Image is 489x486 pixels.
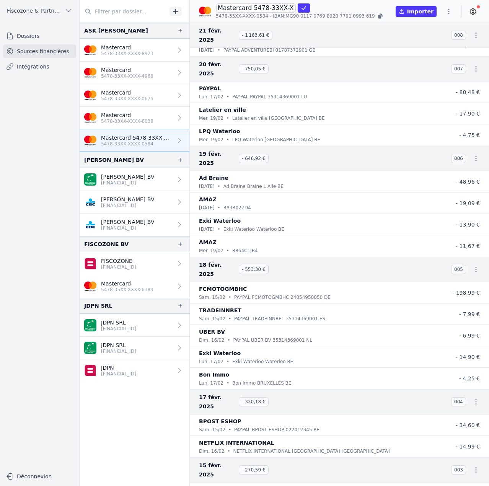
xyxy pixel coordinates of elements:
[227,93,229,101] div: •
[84,258,96,270] img: belfius.png
[456,89,480,95] span: - 80,48 €
[80,39,189,62] a: Mastercard 5478-33XX-XXXX-8923
[232,114,325,122] p: Latelier en ville [GEOGRAPHIC_DATA] BE
[199,195,217,204] p: AMAZ
[227,114,229,122] div: •
[80,337,189,359] a: JDPN SRL [FINANCIAL_ID]
[84,301,112,310] div: JDPN SRL
[199,225,215,233] p: [DATE]
[459,132,480,138] span: - 4,75 €
[451,64,466,73] span: 007
[459,311,480,317] span: - 7,99 €
[451,31,466,40] span: 008
[80,252,189,275] a: FISCOZONE [FINANCIAL_ID]
[227,447,230,455] div: •
[228,294,231,301] div: •
[234,315,325,323] p: PAYPAL TRADEINNRET 35314369001 ES
[227,379,229,387] div: •
[199,417,241,426] p: BPOST ESHOP
[199,461,236,479] span: 15 févr. 2025
[456,111,480,117] span: - 17,90 €
[101,73,153,79] p: 5478-33XX-XXXX-4968
[101,257,136,265] p: FISCOZONE
[101,202,155,209] p: [FINANCIAL_ID]
[199,247,223,254] p: mer. 19/02
[199,260,236,279] span: 18 févr. 2025
[218,204,220,212] div: •
[218,225,220,233] div: •
[239,265,269,274] span: - 553,30 €
[199,294,225,301] p: sam. 15/02
[101,371,136,377] p: [FINANCIAL_ID]
[223,46,316,54] p: PAYPAL ADVENTUREBI 01787372901 GB
[80,191,189,214] a: [PERSON_NAME] BV [FINANCIAL_ID]
[101,218,155,226] p: [PERSON_NAME] BV
[80,84,189,107] a: Mastercard 5478-33XX-XXXX-0675
[227,136,229,144] div: •
[199,149,236,168] span: 19 févr. 2025
[199,60,236,78] span: 20 févr. 2025
[101,173,155,181] p: [PERSON_NAME] BV
[101,280,153,287] p: Mastercard
[456,179,480,185] span: - 48,96 €
[232,247,258,254] p: R864C1JB4
[101,141,173,147] p: 5478-33XX-XXXX-0584
[234,426,319,434] p: PAYPAL BPOST ESHOP 022012345 BE
[456,422,480,428] span: - 34,60 €
[84,173,96,186] img: BNP_BE_BUSINESS_GEBABEBB.png
[80,275,189,298] a: Mastercard 5478-35XX-XXXX-6389
[101,66,153,74] p: Mastercard
[80,214,189,236] a: [PERSON_NAME] BV [FINANCIAL_ID]
[199,426,225,434] p: sam. 15/02
[218,183,220,190] div: •
[239,154,269,163] span: - 646,92 €
[218,46,220,54] div: •
[101,196,155,203] p: [PERSON_NAME] BV
[101,319,136,326] p: JDPN SRL
[199,26,236,44] span: 21 févr. 2025
[459,375,480,382] span: - 4,25 €
[227,358,229,365] div: •
[80,168,189,191] a: [PERSON_NAME] BV [FINANCIAL_ID]
[101,326,136,332] p: [FINANCIAL_ID]
[101,44,153,51] p: Mastercard
[456,200,480,206] span: - 19,09 €
[456,354,480,360] span: - 14,90 €
[199,136,223,144] p: mer. 19/02
[199,379,223,387] p: lun. 17/02
[199,5,211,18] img: imageedit_2_6530439554.png
[101,264,136,270] p: [FINANCIAL_ID]
[3,44,76,58] a: Sources financières
[199,238,217,247] p: AMAZ
[101,96,153,102] p: 5478-33XX-XXXX-0675
[3,5,76,17] button: Fiscozone & Partners BV
[199,327,225,336] p: UBER BV
[84,134,96,147] img: imageedit_2_6530439554.png
[101,341,136,349] p: JDPN SRL
[451,265,466,274] span: 005
[84,364,96,377] img: belfius.png
[199,114,223,122] p: mer. 19/02
[80,129,189,152] a: Mastercard 5478-33XX-XXXX-0584 5478-33XX-XXXX-0584
[199,204,215,212] p: [DATE]
[80,107,189,129] a: Mastercard 5478-33XX-XXXX-6038
[101,51,153,57] p: 5478-33XX-XXXX-8923
[84,155,144,165] div: [PERSON_NAME] BV
[227,336,230,344] div: •
[451,397,466,406] span: 004
[80,359,189,382] a: JDPN [FINANCIAL_ID]
[227,247,229,254] div: •
[456,444,480,450] span: - 14,99 €
[396,6,437,17] button: Importer
[239,397,269,406] span: - 320,18 €
[84,219,96,231] img: CBC_CREGBEBB.png
[101,348,136,354] p: [FINANCIAL_ID]
[228,315,231,323] div: •
[101,225,155,231] p: [FINANCIAL_ID]
[84,280,96,292] img: imageedit_2_6530439554.png
[84,67,96,79] img: imageedit_2_6530439554.png
[80,5,167,18] input: Filtrer par dossier...
[199,173,228,183] p: Ad Braine
[199,349,241,358] p: Exki Waterloo
[223,183,284,190] p: Ad Braine Braine L Alle BE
